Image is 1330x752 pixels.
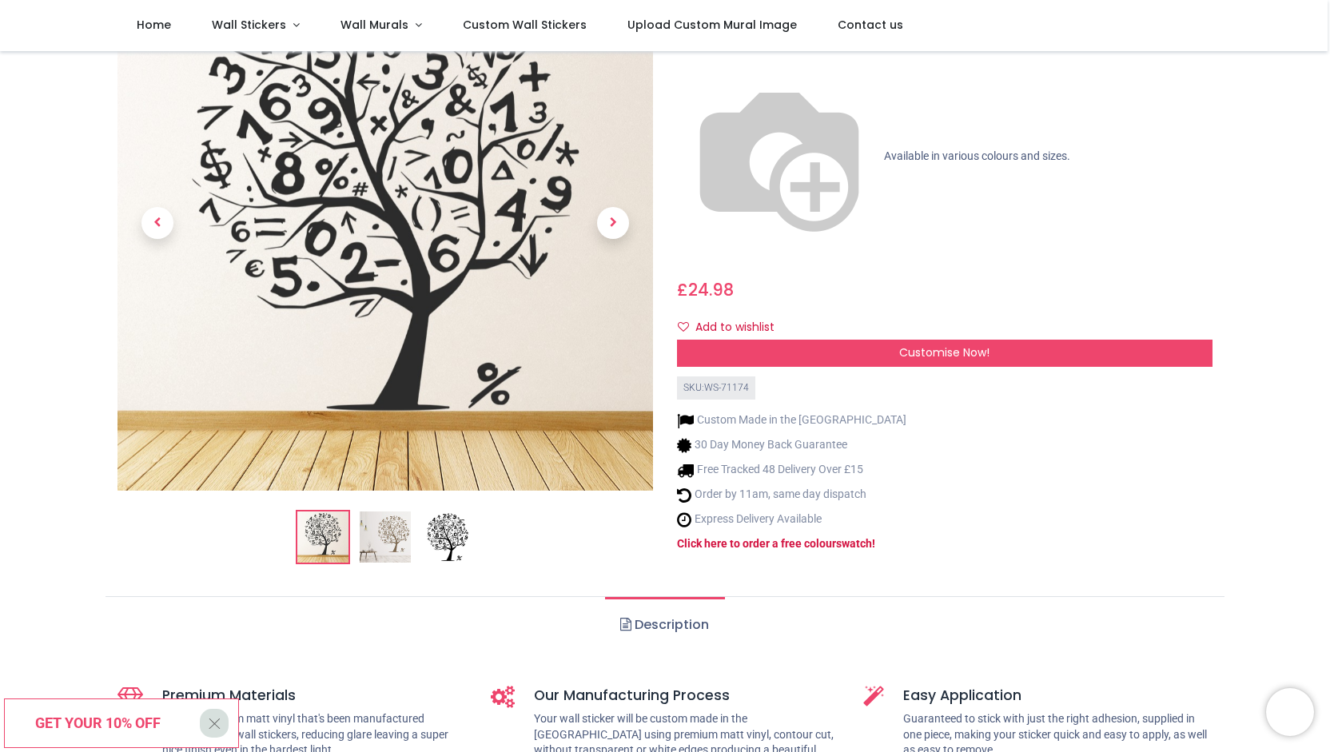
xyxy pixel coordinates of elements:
[141,207,173,239] span: Previous
[605,597,724,653] a: Description
[422,511,473,563] img: WS-71174-03
[137,17,171,33] span: Home
[1266,688,1314,736] iframe: Brevo live chat
[677,412,906,429] li: Custom Made in the [GEOGRAPHIC_DATA]
[872,537,875,550] a: !
[903,686,1213,706] h5: Easy Application
[360,511,411,563] img: WS-71174-02
[688,278,734,301] span: 24.98
[340,17,408,33] span: Wall Murals
[597,207,629,239] span: Next
[677,376,755,400] div: SKU: WS-71174
[677,314,788,341] button: Add to wishlistAdd to wishlist
[677,437,906,454] li: 30 Day Money Back Guarantee
[573,36,653,411] a: Next
[899,344,990,360] span: Customise Now!
[534,686,840,706] h5: Our Manufacturing Process
[117,36,197,411] a: Previous
[677,462,906,479] li: Free Tracked 48 Delivery Over £15
[297,511,348,563] img: Number Tree Mathematics Maths Classroom Wall Sticker
[677,54,882,259] img: color-wheel.png
[678,321,689,332] i: Add to wishlist
[463,17,587,33] span: Custom Wall Stickers
[677,537,836,550] a: Click here to order a free colour
[884,149,1070,161] span: Available in various colours and sizes.
[838,17,903,33] span: Contact us
[627,17,797,33] span: Upload Custom Mural Image
[677,511,906,528] li: Express Delivery Available
[162,686,467,706] h5: Premium Materials
[212,17,286,33] span: Wall Stickers
[677,278,734,301] span: £
[677,487,906,503] li: Order by 11am, same day dispatch
[836,537,872,550] a: swatch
